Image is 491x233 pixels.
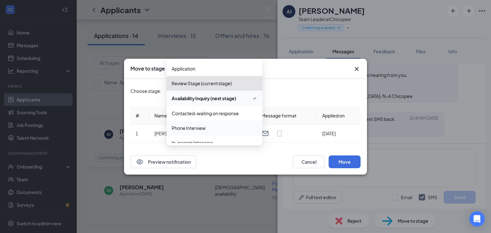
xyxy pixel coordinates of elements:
span: Review Stage (current stage) [172,80,232,87]
button: Close [353,65,361,73]
span: 1 [136,131,138,136]
span: Availability Inquiry (next stage) [172,95,236,102]
button: Move [329,155,361,168]
th: Message format [256,107,317,124]
span: Choose stage: [130,87,161,94]
svg: Checkmark [252,94,257,102]
span: Contacted-waiting on response [172,110,239,117]
th: Applied on [317,107,361,124]
svg: Cross [353,65,361,73]
span: Phone Interview [172,124,206,132]
span: Application [172,65,195,72]
td: [PERSON_NAME] [149,124,212,143]
h3: Move to stage [130,65,165,72]
button: Cancel [293,155,325,168]
td: [DATE] [317,124,361,143]
th: # [130,107,149,124]
div: Open Intercom Messenger [469,211,485,227]
svg: Email [261,130,269,137]
button: EyePreview notification [130,155,196,168]
svg: MobileSms [276,130,283,137]
span: In-person Interview [172,139,213,146]
th: Name [149,107,212,124]
svg: Eye [136,158,144,166]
